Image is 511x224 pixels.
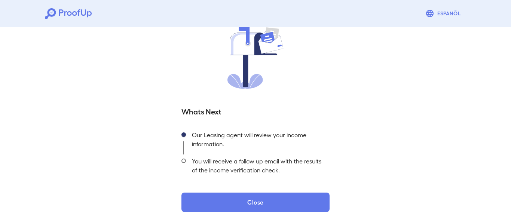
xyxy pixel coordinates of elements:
h5: Whats Next [181,106,330,116]
button: Espanõl [422,6,466,21]
div: Our Leasing agent will review your income information. [186,128,330,154]
button: Close [181,193,330,212]
img: received.svg [227,25,284,89]
div: You will receive a follow up email with the results of the income verification check. [186,154,330,181]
